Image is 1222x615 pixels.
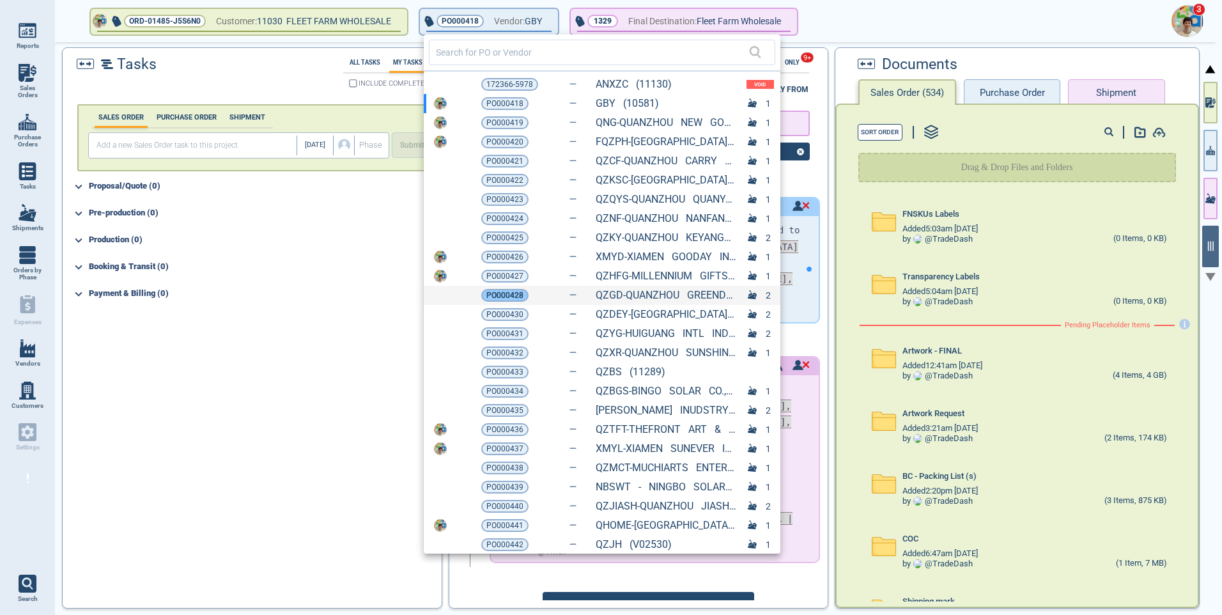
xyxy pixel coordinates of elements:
[436,43,749,61] input: Search for PO or Vendor
[596,213,736,224] a: QZNF-QUANZHOU NANFANG GIFTS CO (11025)
[434,116,447,129] img: Avatar
[434,423,447,436] img: Avatar
[486,174,523,187] span: PO000422
[596,501,736,512] a: QZJIASH-QUANZHOU JIASHENG METAL & PLASTIC PRODUCTS CO. LTD. (11580)
[596,366,665,378] a: QZBS (11289)
[486,116,523,129] span: PO000419
[596,424,736,435] a: QZTFT-THEFRONT ART & CRAFT(HK)LTD. (11416)
[486,270,523,283] span: PO000427
[434,251,447,263] img: Avatar
[766,214,771,224] span: 1
[596,405,736,416] a: [PERSON_NAME] INUDSTRY LIMITED (11354)
[766,501,771,511] span: 2
[766,444,771,454] span: 1
[766,348,771,358] span: 1
[596,194,736,205] a: QZQYS-QUANZHOU QUANYUANSHENG A (10993)
[596,328,736,339] a: QZYG-HUIGUANG INTL INDUSTRIAL (11209)
[766,463,771,473] span: 1
[766,98,771,109] span: 1
[486,327,523,340] span: PO000431
[766,520,771,531] span: 1
[486,155,523,167] span: PO000421
[596,462,736,474] a: QZMCT-MUCHIARTS ENTERPRISES LIMITED (11481)
[766,156,771,166] span: 1
[766,386,771,396] span: 1
[596,290,736,301] a: QZGD-QUANZHOU GREENDAY ELECTRO (11063)
[486,212,523,225] span: PO000424
[596,155,736,167] a: QZCF-QUANZHOU CARRY FAR ART&GI (10906)
[596,79,672,90] a: ANXZC (11130)
[486,500,523,513] span: PO000440
[486,538,523,551] span: PO000442
[486,481,523,494] span: PO000439
[596,443,736,455] a: XMYL-XIAMEN SUNEVER IMP AND EXP CO LTD (11437)
[766,137,771,147] span: 1
[596,98,659,109] a: GBY (10581)
[434,270,447,283] img: Avatar
[766,540,771,550] span: 1
[766,482,771,492] span: 1
[766,329,771,339] span: 2
[434,97,447,110] img: Avatar
[766,290,771,300] span: 2
[596,347,736,359] a: QZXR-QUANZHOU SUNSHINE INDUSTRIAL CO., LTD. (11286)
[434,442,447,455] img: Avatar
[596,232,736,244] a: QZKY-QUANZHOU KEYANG ELEC&TECH (11034)
[486,78,533,91] span: 172366-5978
[434,136,447,148] img: Avatar
[486,251,523,263] span: PO000426
[486,404,523,417] span: PO000435
[486,366,523,378] span: PO000433
[596,481,736,493] a: NBSWT - NINGBO SOLARWIZE INTERNATIONAL TRADING CO.,LTD (11565)
[596,175,736,186] a: QZKSC-[GEOGRAPHIC_DATA] KUISHENG CRAFT (10909)
[486,423,523,436] span: PO000436
[766,252,771,262] span: 1
[596,520,736,531] a: QHOME-[GEOGRAPHIC_DATA] Q-home Electronic Technology Co., Ltd. (V02390)
[596,270,736,282] a: QZHFG-MILLENNIUM GIFTS LIMITED (11039)
[434,519,447,532] img: Avatar
[766,175,771,185] span: 1
[766,233,771,243] span: 2
[486,346,523,359] span: PO000432
[766,271,771,281] span: 1
[766,194,771,205] span: 1
[596,251,736,263] a: XMYD-XIAMEN GOODAY INDUSTRIAL CO., LTD (11037)
[596,539,672,550] a: QZJH (V02530)
[486,97,523,110] span: PO000418
[486,462,523,474] span: PO000438
[766,118,771,128] span: 1
[486,519,523,532] span: PO000441
[596,385,736,397] a: QZBGS-BINGO SOLAR CO., LTD (11331)
[486,308,523,321] span: PO000430
[486,289,523,302] span: PO000428
[596,309,736,320] a: QZDEY-[GEOGRAPHIC_DATA] [GEOGRAPHIC_DATA] DEYAO CR (11139)
[486,231,523,244] span: PO000425
[596,136,736,148] a: FQZPH-[GEOGRAPHIC_DATA] QUANZHOU PENGHONG (10904)
[596,117,736,128] a: QNG-QUANZHOU NEW GOOD CRAFTS C (10858)
[766,405,771,416] span: 2
[766,424,771,435] span: 1
[486,385,523,398] span: PO000434
[766,309,771,320] span: 2
[486,442,523,455] span: PO000437
[486,136,523,148] span: PO000420
[486,193,523,206] span: PO000423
